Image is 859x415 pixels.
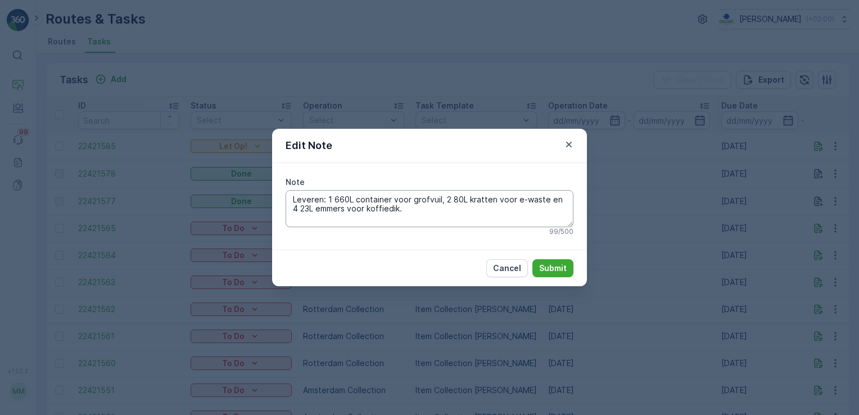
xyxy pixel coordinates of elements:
p: Edit Note [286,138,332,154]
p: 99 / 500 [549,227,573,236]
p: Cancel [493,263,521,274]
button: Submit [532,259,573,277]
textarea: Leveren: 1 660L container voor grofvuil, 2 80L kratten voor e-waste en 4 23L emmers voor koffiedik. [286,190,573,227]
p: Submit [539,263,567,274]
button: Cancel [486,259,528,277]
label: Note [286,177,305,187]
